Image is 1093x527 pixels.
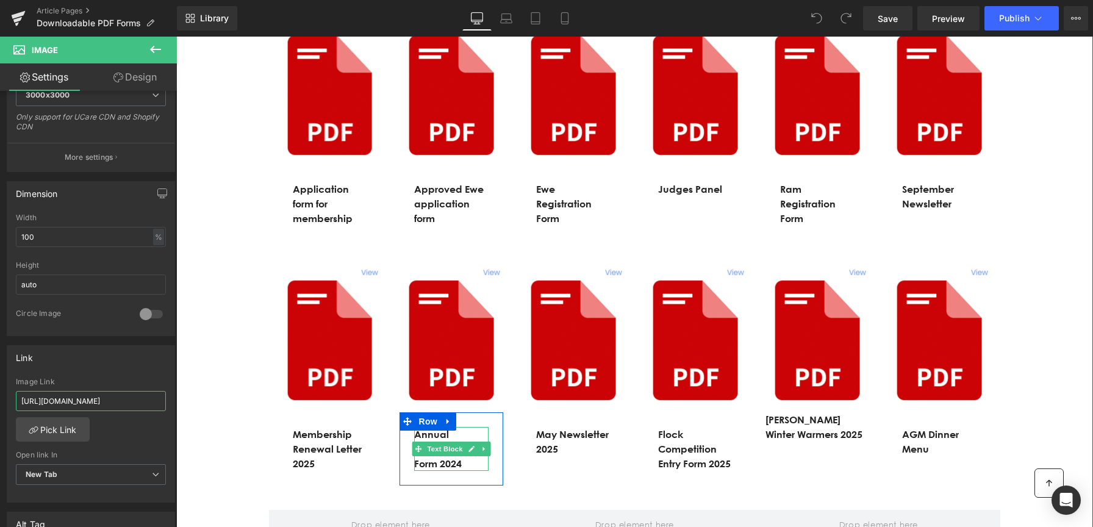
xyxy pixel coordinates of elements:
[16,391,166,411] input: https://your-shop.myshopify.com
[16,378,166,386] div: Image Link
[238,145,312,189] p: Approved Ewe application form
[177,6,237,30] a: New Library
[249,405,289,420] span: Text Block
[805,6,829,30] button: Undo
[91,63,179,91] a: Design
[878,12,898,25] span: Save
[726,145,800,174] p: September Newsletter
[65,152,113,163] p: More settings
[1064,6,1088,30] button: More
[462,6,492,30] a: Desktop
[16,346,33,363] div: Link
[116,390,191,434] p: Membership Renewal Letter 2025
[521,6,550,30] a: Tablet
[492,6,521,30] a: Laptop
[200,13,229,24] span: Library
[239,376,263,394] span: Row
[917,6,980,30] a: Preview
[1052,486,1081,515] div: Open Intercom Messenger
[116,145,191,189] p: Application form for membership
[16,274,166,295] input: auto
[932,12,965,25] span: Preview
[16,417,90,442] a: Pick Link
[834,6,858,30] button: Redo
[16,261,166,270] div: Height
[26,470,57,479] b: New Tab
[37,18,141,28] span: Downloadable PDF Forms
[984,6,1059,30] button: Publish
[482,145,556,160] p: Judges Panel
[16,213,166,222] div: Width
[999,13,1030,23] span: Publish
[550,6,579,30] a: Mobile
[604,145,678,189] p: Ram Registration Form
[264,376,280,394] a: Expand / Collapse
[302,405,315,420] a: Expand / Collapse
[16,112,166,140] div: Only support for UCare CDN and Shopify CDN
[16,182,58,199] div: Dimension
[589,376,693,405] p: [PERSON_NAME] Winter Warmers 2025
[482,390,556,434] p: Flock Competition Entry Form 2025
[16,451,166,459] div: Open link In
[7,143,174,171] button: More settings
[26,90,70,99] b: 3000x3000
[360,145,434,189] p: Ewe Registration Form
[360,390,434,420] p: May Newsletter 2025
[37,6,177,16] a: Article Pages
[153,229,164,245] div: %
[726,390,800,420] p: AGM Dinner Menu
[32,45,58,55] span: Image
[16,309,127,321] div: Circle Image
[16,227,166,247] input: auto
